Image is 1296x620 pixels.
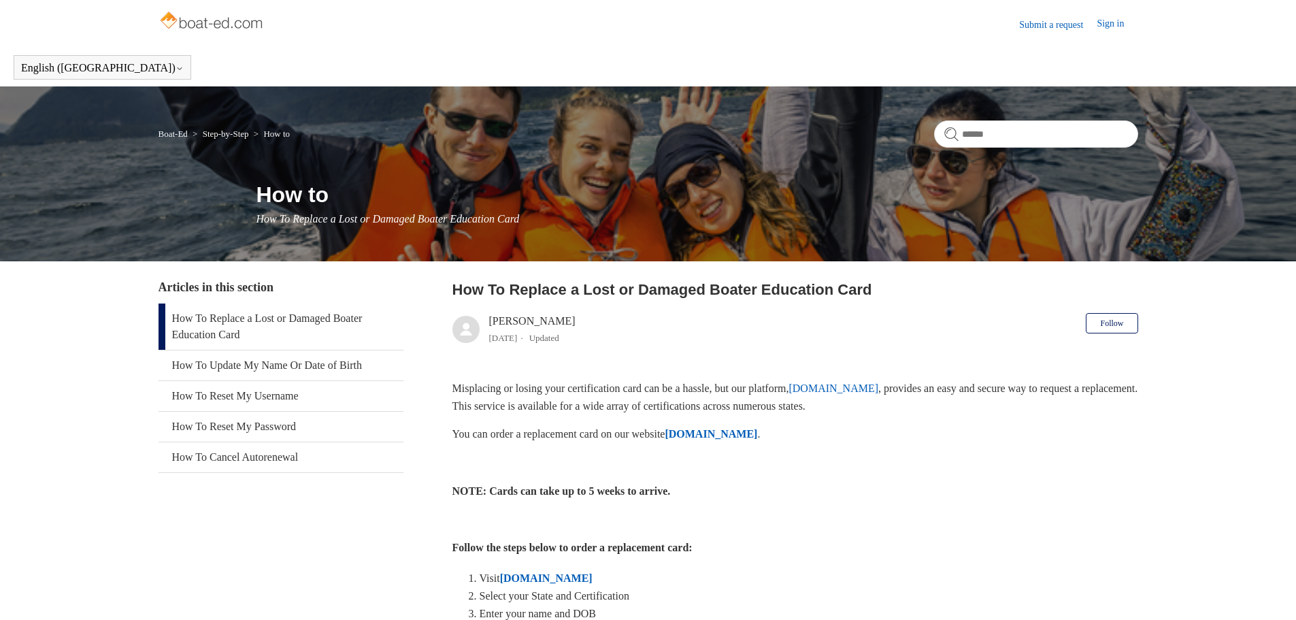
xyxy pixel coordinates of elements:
a: [DOMAIN_NAME] [788,382,878,394]
span: . [757,428,760,440]
h1: How to [256,178,1138,211]
a: Step-by-Step [203,129,249,139]
a: Sign in [1097,16,1137,33]
time: 04/08/2025, 11:48 [489,333,518,343]
li: Boat-Ed [159,129,190,139]
a: How To Reset My Password [159,412,403,442]
a: Boat-Ed [159,129,188,139]
span: Visit [480,572,500,584]
span: How To Replace a Lost or Damaged Boater Education Card [256,213,520,225]
span: You can order a replacement card on our website [452,428,665,440]
a: How To Update My Name Or Date of Birth [159,350,403,380]
strong: NOTE: Cards can take up to 5 weeks to arrive. [452,485,671,497]
li: How to [251,129,290,139]
li: Step-by-Step [190,129,251,139]
h2: How To Replace a Lost or Damaged Boater Education Card [452,278,1138,301]
a: How To Reset My Username [159,381,403,411]
img: Boat-Ed Help Center home page [159,8,267,35]
span: Articles in this section [159,280,273,294]
strong: Follow the steps below to order a replacement card: [452,542,693,553]
div: [PERSON_NAME] [489,313,576,346]
button: English ([GEOGRAPHIC_DATA]) [21,62,184,74]
a: How to [263,129,290,139]
p: Misplacing or losing your certification card can be a hassle, but our platform, , provides an eas... [452,380,1138,414]
span: Select your State and Certification [480,590,629,602]
a: Submit a request [1019,18,1097,32]
li: Updated [529,333,559,343]
button: Follow Article [1086,313,1137,333]
a: How To Replace a Lost or Damaged Boater Education Card [159,304,403,350]
input: Search [934,120,1138,148]
a: [DOMAIN_NAME] [500,572,593,584]
a: [DOMAIN_NAME] [665,428,757,440]
span: Enter your name and DOB [480,608,597,619]
a: How To Cancel Autorenewal [159,442,403,472]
